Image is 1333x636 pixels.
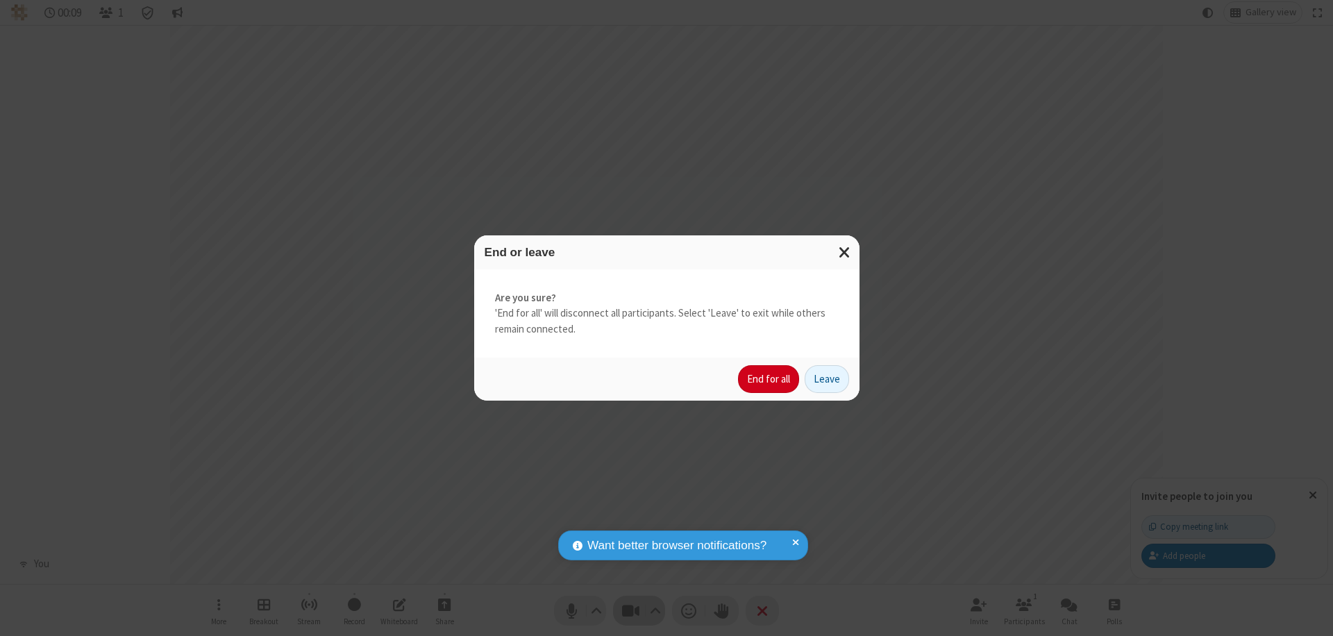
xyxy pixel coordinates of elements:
strong: Are you sure? [495,290,839,306]
h3: End or leave [485,246,849,259]
span: Want better browser notifications? [587,537,766,555]
button: End for all [738,365,799,393]
button: Close modal [830,235,860,269]
button: Leave [805,365,849,393]
div: 'End for all' will disconnect all participants. Select 'Leave' to exit while others remain connec... [474,269,860,358]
